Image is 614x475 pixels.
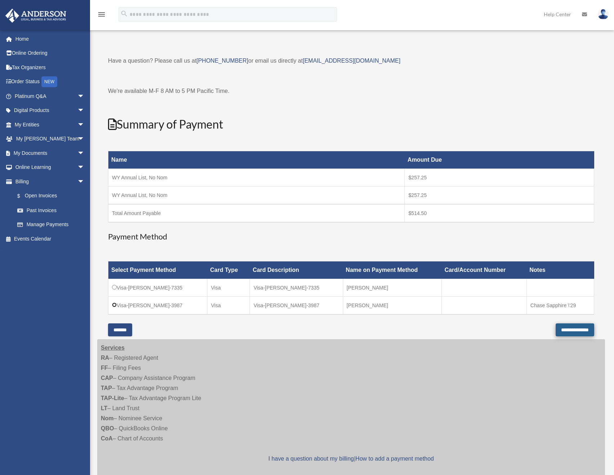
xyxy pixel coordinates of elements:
td: [PERSON_NAME] [343,279,442,297]
strong: Nom [101,415,114,421]
td: Visa [207,279,250,297]
strong: CAP [101,375,113,381]
th: Notes [526,261,594,279]
td: Visa-[PERSON_NAME]-3987 [108,297,207,315]
i: search [120,10,128,18]
a: [PHONE_NUMBER] [196,58,248,64]
th: Amount Due [405,151,594,169]
a: My [PERSON_NAME] Teamarrow_drop_down [5,132,95,146]
a: Events Calendar [5,232,95,246]
p: Have a question? Please call us at or email us directly at [108,56,594,66]
span: arrow_drop_down [77,117,92,132]
td: $514.50 [405,204,594,222]
td: Visa [207,297,250,315]
td: Chase Sapphire \'29 [526,297,594,315]
th: Card Type [207,261,250,279]
th: Name on Payment Method [343,261,442,279]
strong: QBO [101,425,114,431]
td: [PERSON_NAME] [343,297,442,315]
p: | [101,454,601,464]
th: Card Description [250,261,343,279]
a: Tax Organizers [5,60,95,75]
td: WY Annual List, No Nom [108,187,405,205]
a: My Entitiesarrow_drop_down [5,117,95,132]
strong: TAP [101,385,112,391]
span: arrow_drop_down [77,174,92,189]
span: arrow_drop_down [77,146,92,161]
span: arrow_drop_down [77,103,92,118]
a: Online Ordering [5,46,95,61]
span: arrow_drop_down [77,89,92,104]
th: Select Payment Method [108,261,207,279]
i: menu [97,10,106,19]
th: Name [108,151,405,169]
a: Platinum Q&Aarrow_drop_down [5,89,95,103]
span: $ [21,192,25,201]
img: User Pic [598,9,609,19]
a: menu [97,13,106,19]
a: Online Learningarrow_drop_down [5,160,95,175]
span: arrow_drop_down [77,160,92,175]
strong: LT [101,405,107,411]
a: How to add a payment method [355,456,434,462]
h2: Summary of Payment [108,116,594,133]
strong: FF [101,365,108,371]
td: $257.25 [405,187,594,205]
p: We're available M-F 8 AM to 5 PM Pacific Time. [108,86,594,96]
span: arrow_drop_down [77,132,92,147]
td: $257.25 [405,169,594,187]
td: Visa-[PERSON_NAME]-7335 [250,279,343,297]
td: WY Annual List, No Nom [108,169,405,187]
h3: Payment Method [108,231,594,242]
strong: CoA [101,435,113,442]
strong: TAP-Lite [101,395,124,401]
a: Manage Payments [10,218,92,232]
a: $Open Invoices [10,189,88,203]
a: My Documentsarrow_drop_down [5,146,95,160]
a: [EMAIL_ADDRESS][DOMAIN_NAME] [303,58,400,64]
td: Visa-[PERSON_NAME]-7335 [108,279,207,297]
td: Visa-[PERSON_NAME]-3987 [250,297,343,315]
th: Card/Account Number [442,261,526,279]
div: NEW [41,76,57,87]
a: Billingarrow_drop_down [5,174,92,189]
img: Anderson Advisors Platinum Portal [3,9,68,23]
a: Order StatusNEW [5,75,95,89]
a: Digital Productsarrow_drop_down [5,103,95,118]
strong: RA [101,355,109,361]
a: Home [5,32,95,46]
a: I have a question about my billing [268,456,354,462]
a: Past Invoices [10,203,92,218]
td: Total Amount Payable [108,204,405,222]
strong: Services [101,345,125,351]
